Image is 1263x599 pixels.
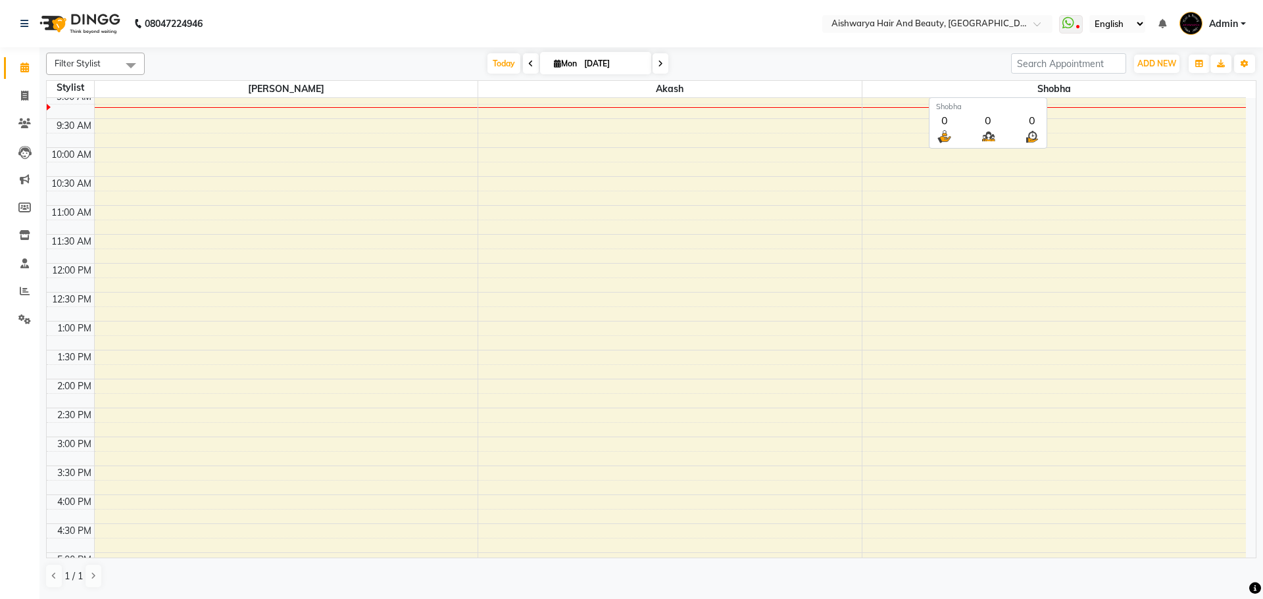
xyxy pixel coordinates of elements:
[55,495,94,509] div: 4:00 PM
[936,112,953,128] div: 0
[145,5,203,42] b: 08047224946
[49,148,94,162] div: 10:00 AM
[55,379,94,393] div: 2:00 PM
[49,264,94,277] div: 12:00 PM
[54,119,94,133] div: 9:30 AM
[1137,59,1176,68] span: ADD NEW
[47,81,94,95] div: Stylist
[1011,53,1126,74] input: Search Appointment
[55,322,94,335] div: 1:00 PM
[55,524,94,538] div: 4:30 PM
[1209,17,1238,31] span: Admin
[55,350,94,364] div: 1:30 PM
[580,54,646,74] input: 2025-09-01
[49,177,94,191] div: 10:30 AM
[478,81,862,97] span: Akash
[55,58,101,68] span: Filter Stylist
[55,437,94,451] div: 3:00 PM
[1179,12,1202,35] img: Admin
[49,235,94,249] div: 11:30 AM
[55,553,94,567] div: 5:00 PM
[487,53,520,74] span: Today
[1024,112,1040,128] div: 0
[980,112,997,128] div: 0
[936,128,953,145] img: serve.png
[49,293,94,306] div: 12:30 PM
[95,81,478,97] span: [PERSON_NAME]
[980,128,997,145] img: queue.png
[1024,128,1040,145] img: wait_time.png
[49,206,94,220] div: 11:00 AM
[862,81,1246,97] span: Shobha
[936,101,1040,112] div: Shobha
[551,59,580,68] span: Mon
[55,408,94,422] div: 2:30 PM
[34,5,124,42] img: logo
[55,466,94,480] div: 3:30 PM
[64,569,83,583] span: 1 / 1
[1134,55,1179,73] button: ADD NEW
